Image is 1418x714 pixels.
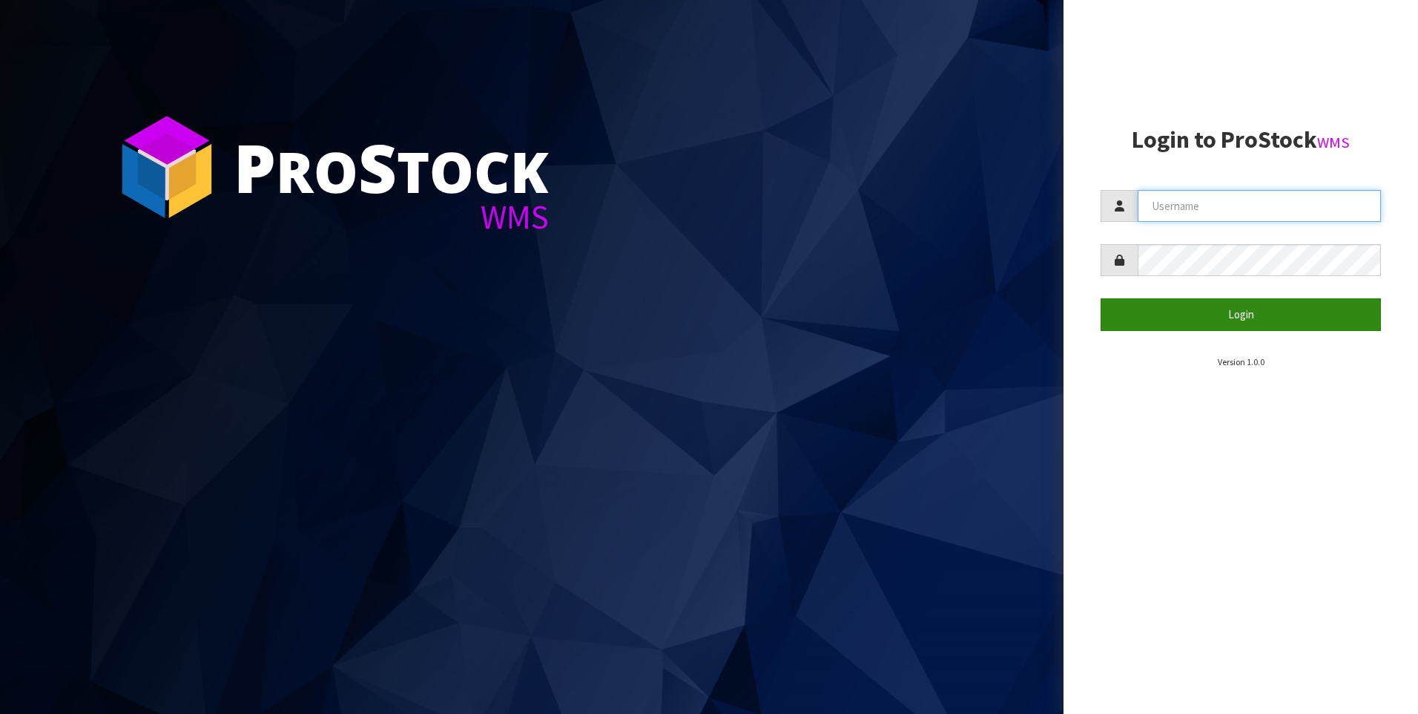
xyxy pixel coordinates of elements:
[1138,190,1381,222] input: Username
[234,122,276,212] span: P
[111,111,222,223] img: ProStock Cube
[1101,298,1381,330] button: Login
[1101,127,1381,153] h2: Login to ProStock
[234,134,549,200] div: ro tock
[1317,133,1350,152] small: WMS
[234,200,549,234] div: WMS
[358,122,397,212] span: S
[1218,356,1264,367] small: Version 1.0.0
